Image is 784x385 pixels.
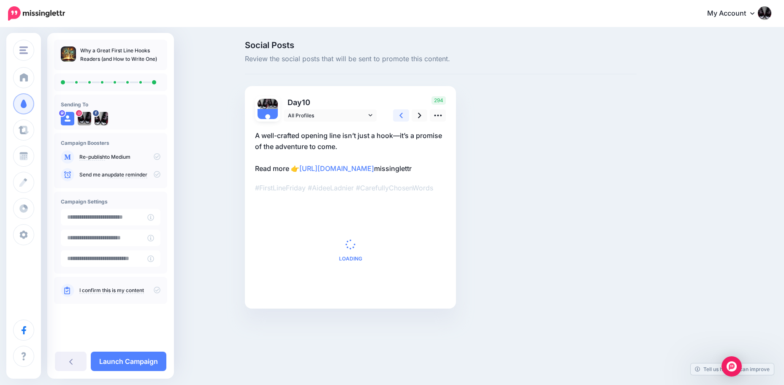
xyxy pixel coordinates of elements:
img: 12507685_219246165076422_8939778540745941273_n-bsa29030.jpg [95,112,108,125]
img: 7c11f16b23d7881398abf34a72f344fc_thumb.jpg [61,46,76,62]
a: All Profiles [284,109,377,122]
span: Review the social posts that will be sent to promote this content. [245,54,637,65]
h4: Campaign Settings [61,198,160,205]
span: 10 [302,98,310,107]
a: [URL][DOMAIN_NAME] [299,164,374,173]
p: Day [284,96,378,108]
a: I confirm this is my content [79,287,144,294]
h4: Sending To [61,101,160,108]
img: menu.png [19,46,28,54]
p: A well-crafted opening line isn’t just a hook—it’s a promise of the adventure to come. Read more ... [255,130,446,174]
span: Social Posts [245,41,637,49]
a: Re-publish [79,154,105,160]
a: My Account [699,3,771,24]
a: Tell us how we can improve [691,363,774,375]
img: 11875266_1697470210471906_2092368100_a-bsa116949.jpg [268,99,278,109]
p: to Medium [79,153,160,161]
div: Open Intercom Messenger [722,356,742,377]
span: All Profiles [288,111,366,120]
span: 294 [431,96,446,105]
img: user_default_image.png [258,109,278,129]
img: Missinglettr [8,6,65,21]
img: user_default_image.png [61,112,74,125]
h4: Campaign Boosters [61,140,160,146]
p: Send me an [79,171,160,179]
img: 12507685_219246165076422_8939778540745941273_n-bsa29030.jpg [258,99,268,109]
div: Loading [339,239,362,261]
p: #FirstLineFriday #AideeLadnier #CarefullyChosenWords [255,182,446,193]
img: 11875266_1697470210471906_2092368100_a-bsa116949.jpg [78,112,91,125]
p: Why a Great First Line Hooks Readers (and How to Write One) [80,46,160,63]
a: update reminder [108,171,147,178]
